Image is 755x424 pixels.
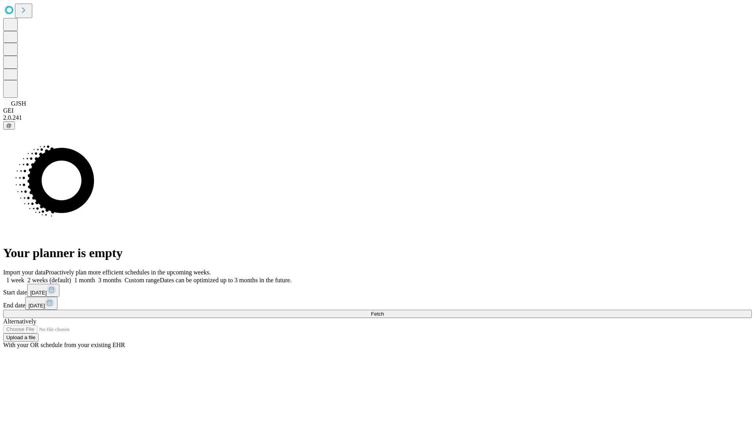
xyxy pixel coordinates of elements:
h1: Your planner is empty [3,246,752,260]
div: GEI [3,107,752,114]
span: Fetch [371,311,384,317]
span: Alternatively [3,318,36,325]
span: GJSH [11,100,26,107]
button: @ [3,121,15,130]
span: With your OR schedule from your existing EHR [3,342,125,348]
div: Start date [3,284,752,297]
span: Proactively plan more efficient schedules in the upcoming weeks. [46,269,211,276]
span: [DATE] [30,290,47,296]
span: 1 week [6,277,24,283]
button: Upload a file [3,333,39,342]
span: 1 month [74,277,95,283]
span: [DATE] [28,303,45,309]
span: Import your data [3,269,46,276]
span: 2 weeks (default) [28,277,71,283]
div: 2.0.241 [3,114,752,121]
button: [DATE] [25,297,57,310]
span: 3 months [98,277,122,283]
button: [DATE] [27,284,59,297]
span: @ [6,122,12,128]
div: End date [3,297,752,310]
span: Custom range [125,277,160,283]
span: Dates can be optimized up to 3 months in the future. [160,277,291,283]
button: Fetch [3,310,752,318]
